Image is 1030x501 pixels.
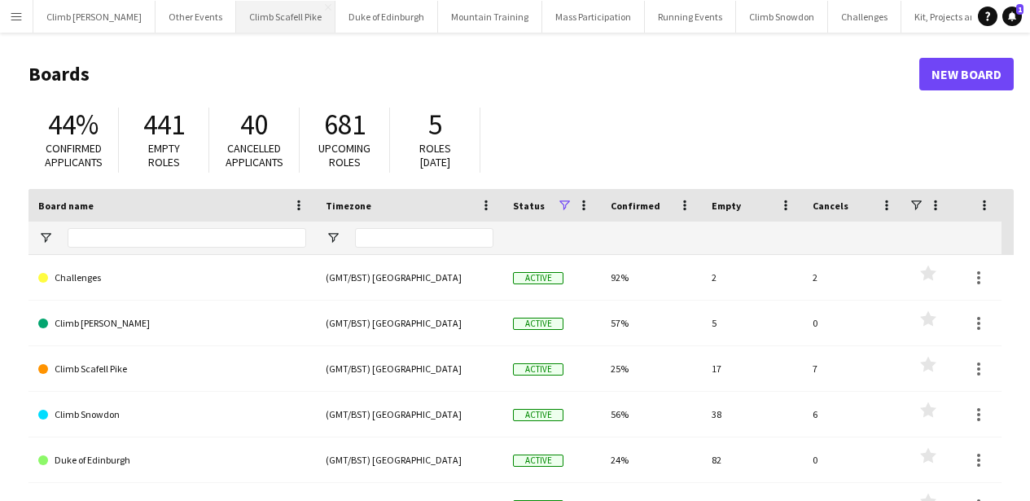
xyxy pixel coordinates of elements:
a: Challenges [38,255,306,301]
span: 441 [143,107,185,143]
div: 57% [601,301,702,345]
span: 681 [324,107,366,143]
span: Active [513,455,563,467]
span: Active [513,409,563,421]
div: (GMT/BST) [GEOGRAPHIC_DATA] [316,301,503,345]
button: Kit, Projects and Office [901,1,1022,33]
a: 1 [1002,7,1022,26]
div: (GMT/BST) [GEOGRAPHIC_DATA] [316,346,503,391]
input: Board name Filter Input [68,228,306,248]
div: 25% [601,346,702,391]
h1: Boards [28,62,919,86]
div: 17 [702,346,803,391]
span: Cancels [813,200,848,212]
div: (GMT/BST) [GEOGRAPHIC_DATA] [316,392,503,437]
div: 92% [601,255,702,300]
input: Timezone Filter Input [355,228,493,248]
button: Climb Snowdon [736,1,828,33]
span: Timezone [326,200,371,212]
span: 44% [48,107,99,143]
div: (GMT/BST) [GEOGRAPHIC_DATA] [316,255,503,300]
div: 82 [702,437,803,482]
span: Active [513,363,563,376]
span: 5 [428,107,442,143]
span: Active [513,318,563,330]
div: 7 [803,346,904,391]
span: Upcoming roles [318,141,370,169]
span: Confirmed [611,200,660,212]
div: 6 [803,392,904,437]
span: Roles [DATE] [419,141,451,169]
button: Climb [PERSON_NAME] [33,1,156,33]
span: Status [513,200,545,212]
a: Climb [PERSON_NAME] [38,301,306,346]
span: Empty [712,200,741,212]
button: Running Events [645,1,736,33]
span: 1 [1016,4,1023,15]
button: Open Filter Menu [38,231,53,245]
span: Active [513,272,563,284]
span: Empty roles [148,141,180,169]
div: 0 [803,437,904,482]
button: Mass Participation [542,1,645,33]
div: 0 [803,301,904,345]
div: 2 [803,255,904,300]
span: 40 [240,107,268,143]
div: 2 [702,255,803,300]
div: 56% [601,392,702,437]
div: 24% [601,437,702,482]
span: Board name [38,200,94,212]
div: 38 [702,392,803,437]
button: Open Filter Menu [326,231,340,245]
button: Climb Scafell Pike [236,1,335,33]
a: New Board [919,58,1014,90]
a: Climb Scafell Pike [38,346,306,392]
a: Climb Snowdon [38,392,306,437]
span: Cancelled applicants [226,141,283,169]
button: Duke of Edinburgh [335,1,438,33]
div: 5 [702,301,803,345]
span: Confirmed applicants [45,141,103,169]
a: Duke of Edinburgh [38,437,306,483]
button: Mountain Training [438,1,542,33]
div: (GMT/BST) [GEOGRAPHIC_DATA] [316,437,503,482]
button: Challenges [828,1,901,33]
button: Other Events [156,1,236,33]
